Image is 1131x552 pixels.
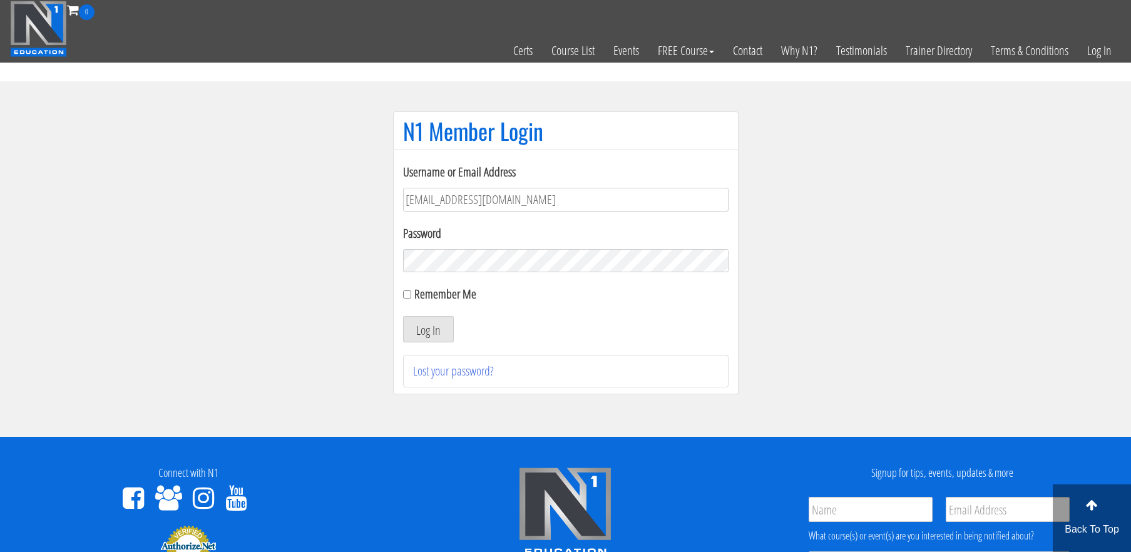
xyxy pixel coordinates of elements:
[542,20,604,81] a: Course List
[403,163,729,181] label: Username or Email Address
[772,20,827,81] a: Why N1?
[827,20,896,81] a: Testimonials
[403,224,729,243] label: Password
[809,497,933,522] input: Name
[79,4,95,20] span: 0
[648,20,724,81] a: FREE Course
[9,467,367,479] h4: Connect with N1
[809,528,1070,543] div: What course(s) or event(s) are you interested in being notified about?
[896,20,981,81] a: Trainer Directory
[946,497,1070,522] input: Email Address
[67,1,95,18] a: 0
[764,467,1122,479] h4: Signup for tips, events, updates & more
[1078,20,1121,81] a: Log In
[413,362,494,379] a: Lost your password?
[414,285,476,302] label: Remember Me
[724,20,772,81] a: Contact
[403,118,729,143] h1: N1 Member Login
[504,20,542,81] a: Certs
[604,20,648,81] a: Events
[403,316,454,342] button: Log In
[981,20,1078,81] a: Terms & Conditions
[10,1,67,57] img: n1-education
